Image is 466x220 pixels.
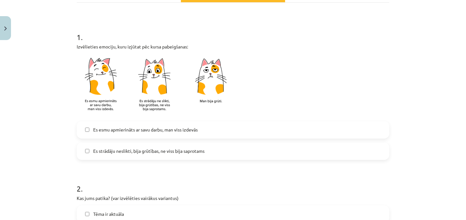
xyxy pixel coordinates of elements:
p: Kas jums patika? (var izvēlēties vairākus variantus) [77,195,389,202]
input: Tēma ir aktuāla [85,212,89,216]
input: Es strādāju neslikti, bija grūtības, ne viss bija saprotams [85,149,89,153]
span: Es strādāju neslikti, bija grūtības, ne viss bija saprotams [93,148,205,154]
span: Es esmu apmierināts ar savu darbu, man viss izdevās [93,126,198,133]
h1: 1 . [77,21,389,41]
img: icon-close-lesson-0947bae3869378f0d4975bcd49f059093ad1ed9edebbc8119c70593378902aed.svg [4,26,7,31]
input: Es esmu apmierināts ar savu darbu, man viss izdevās [85,128,89,132]
span: Tēma ir aktuāla [93,211,124,217]
h1: 2 . [77,173,389,193]
p: Izvēlieties emociju, kuru izjūtat pēc kursa pabeigšanas: [77,43,389,50]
